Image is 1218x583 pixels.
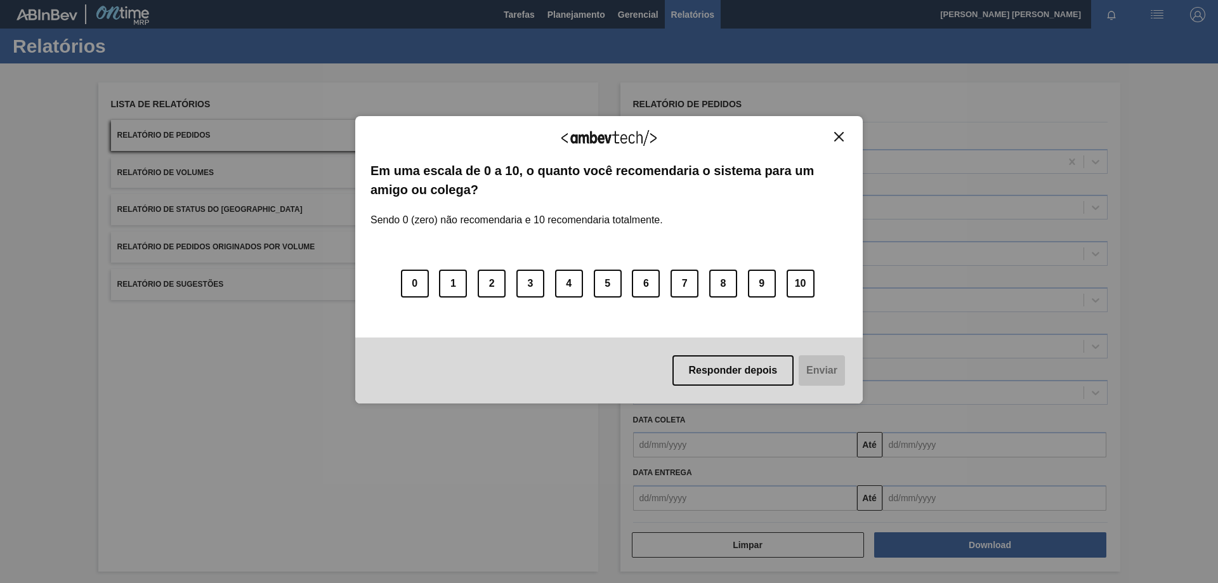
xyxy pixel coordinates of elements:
[439,270,467,298] button: 1
[672,355,794,386] button: Responder depois
[709,270,737,298] button: 8
[594,270,622,298] button: 5
[834,132,844,141] img: Close
[561,130,657,146] img: Logo Ambevtech
[555,270,583,298] button: 4
[632,270,660,298] button: 6
[478,270,506,298] button: 2
[748,270,776,298] button: 9
[671,270,698,298] button: 7
[787,270,815,298] button: 10
[370,161,848,200] label: Em uma escala de 0 a 10, o quanto você recomendaria o sistema para um amigo ou colega?
[370,199,663,226] label: Sendo 0 (zero) não recomendaria e 10 recomendaria totalmente.
[830,131,848,142] button: Close
[516,270,544,298] button: 3
[401,270,429,298] button: 0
